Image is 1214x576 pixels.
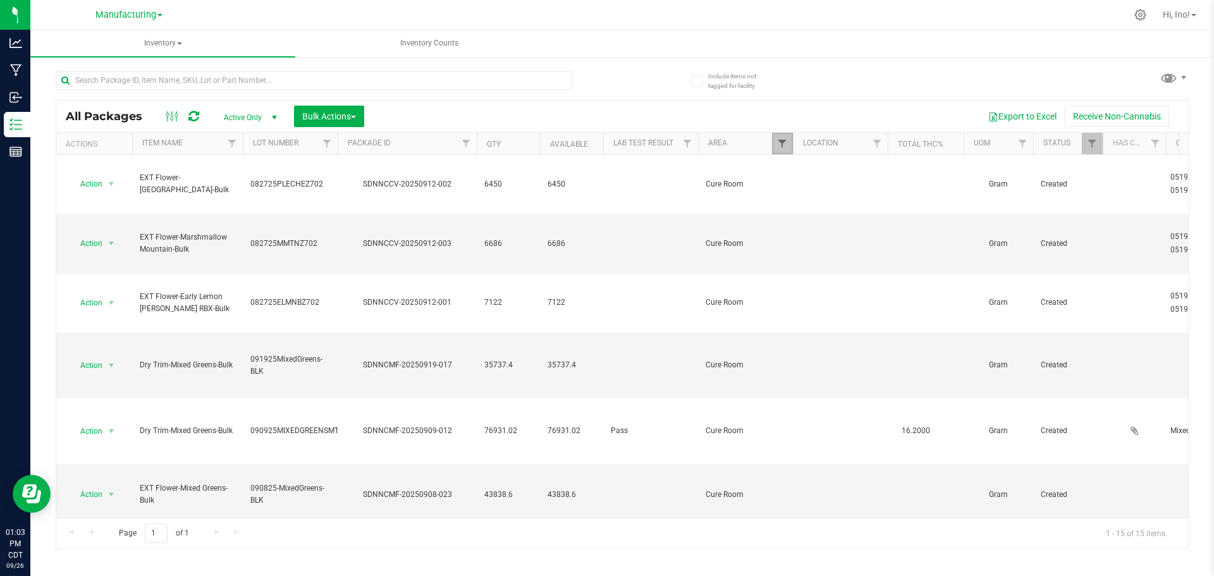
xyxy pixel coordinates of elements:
inline-svg: Reports [9,145,22,158]
span: select [104,422,120,440]
span: Hi, Ino! [1163,9,1190,20]
span: 082725ELMNBZ702 [250,297,330,309]
span: Cure Room [706,425,785,437]
span: Dry Trim-Mixed Greens-Bulk [140,425,235,437]
a: Filter [1012,133,1033,154]
span: 6686 [548,238,596,250]
span: All Packages [66,109,155,123]
span: 7122 [484,297,532,309]
span: Action [69,235,103,252]
span: Gram [971,178,1026,190]
span: 1 - 15 of 15 items [1096,524,1175,542]
button: Export to Excel [980,106,1065,127]
span: Cure Room [706,297,785,309]
span: Inventory [30,30,295,57]
span: 76931.02 [484,425,532,437]
iframe: Resource center [13,475,51,513]
a: Status [1043,138,1070,147]
span: Created [1041,359,1095,371]
span: 35737.4 [548,359,596,371]
div: Manage settings [1132,9,1148,21]
span: Cure Room [706,359,785,371]
input: Search Package ID, Item Name, SKU, Lot or Part Number... [56,71,572,90]
span: 43838.6 [484,489,532,501]
span: Created [1041,178,1095,190]
span: Created [1041,489,1095,501]
a: Package ID [348,138,391,147]
inline-svg: Manufacturing [9,64,22,77]
span: 090825-MixedGreens-BLK [250,482,330,506]
a: Location [803,138,838,147]
a: Filter [317,133,338,154]
a: Total THC% [898,140,943,149]
span: Created [1041,238,1095,250]
a: Filter [677,133,698,154]
span: Created [1041,425,1095,437]
a: Qty [487,140,501,149]
div: SDNNCCV-20250912-002 [336,178,479,190]
span: Cure Room [706,489,785,501]
p: 01:03 PM CDT [6,527,25,561]
div: SDNNCCV-20250912-003 [336,238,479,250]
span: EXT Flower-Early Lemon [PERSON_NAME] RBX-Bulk [140,291,235,315]
span: Action [69,486,103,503]
span: Gram [971,238,1026,250]
a: Available [550,140,588,149]
inline-svg: Inbound [9,91,22,104]
span: 090925MIXEDGREENSMTR [250,425,343,437]
span: Page of 1 [108,524,199,543]
span: EXT Flower-[GEOGRAPHIC_DATA]-Bulk [140,172,235,196]
span: Cure Room [706,178,785,190]
span: Pass [611,425,690,437]
a: Area [708,138,727,147]
span: Cure Room [706,238,785,250]
th: Has COA [1103,133,1166,155]
a: Inventory Counts [297,30,561,57]
span: select [104,235,120,252]
span: Inventory Counts [383,38,475,49]
span: 7122 [548,297,596,309]
span: EXT Flower-Mixed Greens-Bulk [140,482,235,506]
div: SDNNCCV-20250912-001 [336,297,479,309]
span: Gram [971,359,1026,371]
span: 16.2000 [895,422,936,440]
span: 082725MMTNZ702 [250,238,330,250]
span: 76931.02 [548,425,596,437]
a: Item Name [142,138,183,147]
div: SDNNCMF-20250909-012 [336,425,479,437]
span: 091925MixedGreens-BLK [250,353,330,377]
span: Manufacturing [95,9,156,20]
span: 35737.4 [484,359,532,371]
a: Filter [1082,133,1103,154]
span: Action [69,294,103,312]
span: select [104,357,120,374]
a: UOM [974,138,990,147]
input: 1 [145,524,168,543]
div: SDNNCMF-20250919-017 [336,359,479,371]
a: Filter [1145,133,1166,154]
span: Include items not tagged for facility [708,71,771,90]
p: 09/26 [6,561,25,570]
span: Created [1041,297,1095,309]
span: select [104,486,120,503]
button: Receive Non-Cannabis [1065,106,1169,127]
span: 082725PLECHEZ702 [250,178,330,190]
a: Filter [772,133,793,154]
button: Bulk Actions [294,106,364,127]
inline-svg: Analytics [9,37,22,49]
span: Action [69,357,103,374]
span: Gram [971,425,1026,437]
a: Lab Test Result [613,138,673,147]
span: Bulk Actions [302,111,356,121]
span: 6450 [484,178,532,190]
span: select [104,175,120,193]
inline-svg: Inventory [9,118,22,131]
span: Action [69,422,103,440]
a: Filter [867,133,888,154]
span: Action [69,175,103,193]
a: Filter [222,133,243,154]
span: EXT Flower-Marshmallow Mountain-Bulk [140,231,235,255]
span: Dry Trim-Mixed Greens-Bulk [140,359,235,371]
a: Filter [456,133,477,154]
div: Actions [66,140,127,149]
